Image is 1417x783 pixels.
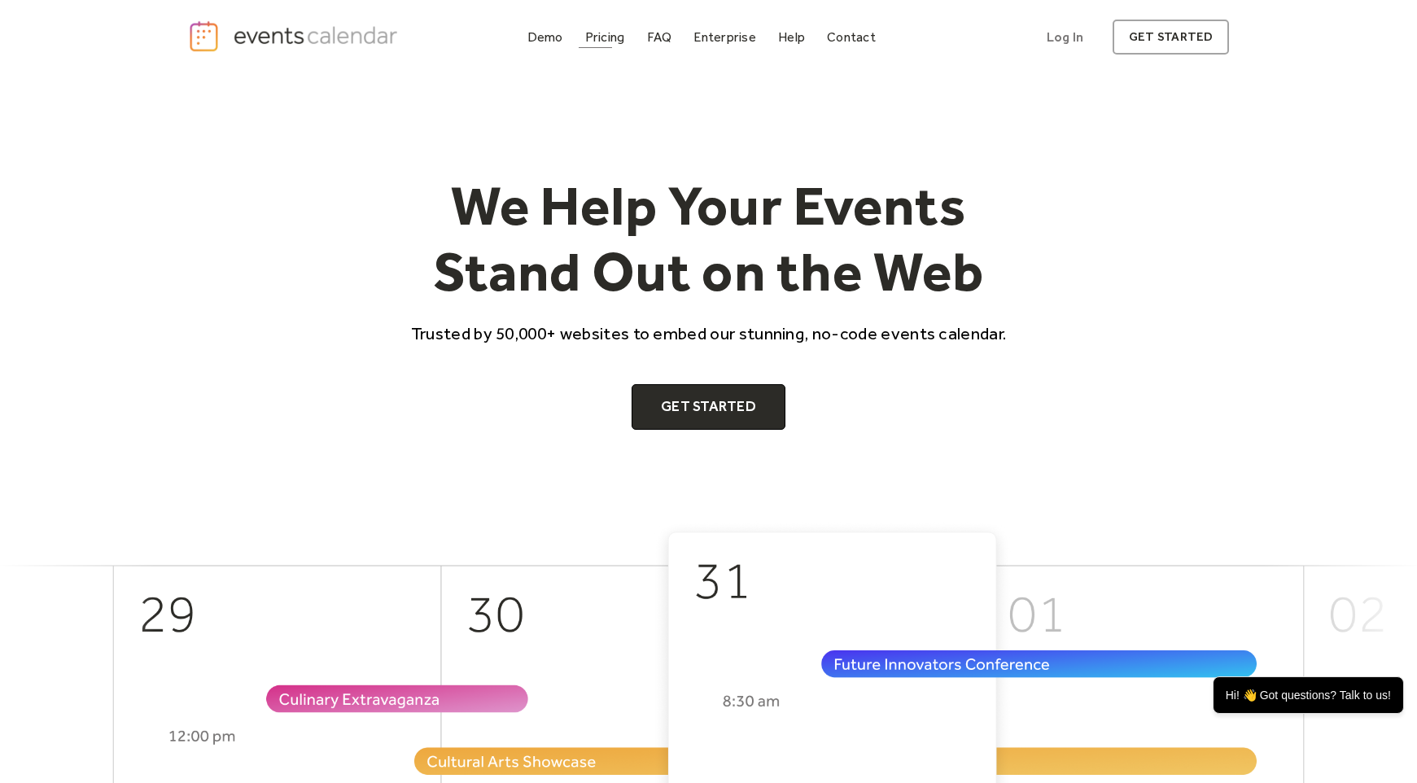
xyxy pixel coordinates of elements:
[632,384,785,430] a: Get Started
[585,33,625,42] div: Pricing
[778,33,805,42] div: Help
[1030,20,1100,55] a: Log In
[188,20,403,53] a: home
[693,33,755,42] div: Enterprise
[772,26,811,48] a: Help
[396,322,1021,345] p: Trusted by 50,000+ websites to embed our stunning, no-code events calendar.
[827,33,876,42] div: Contact
[641,26,679,48] a: FAQ
[579,26,632,48] a: Pricing
[521,26,570,48] a: Demo
[687,26,762,48] a: Enterprise
[820,26,882,48] a: Contact
[396,173,1021,305] h1: We Help Your Events Stand Out on the Web
[1113,20,1229,55] a: get started
[647,33,672,42] div: FAQ
[527,33,563,42] div: Demo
